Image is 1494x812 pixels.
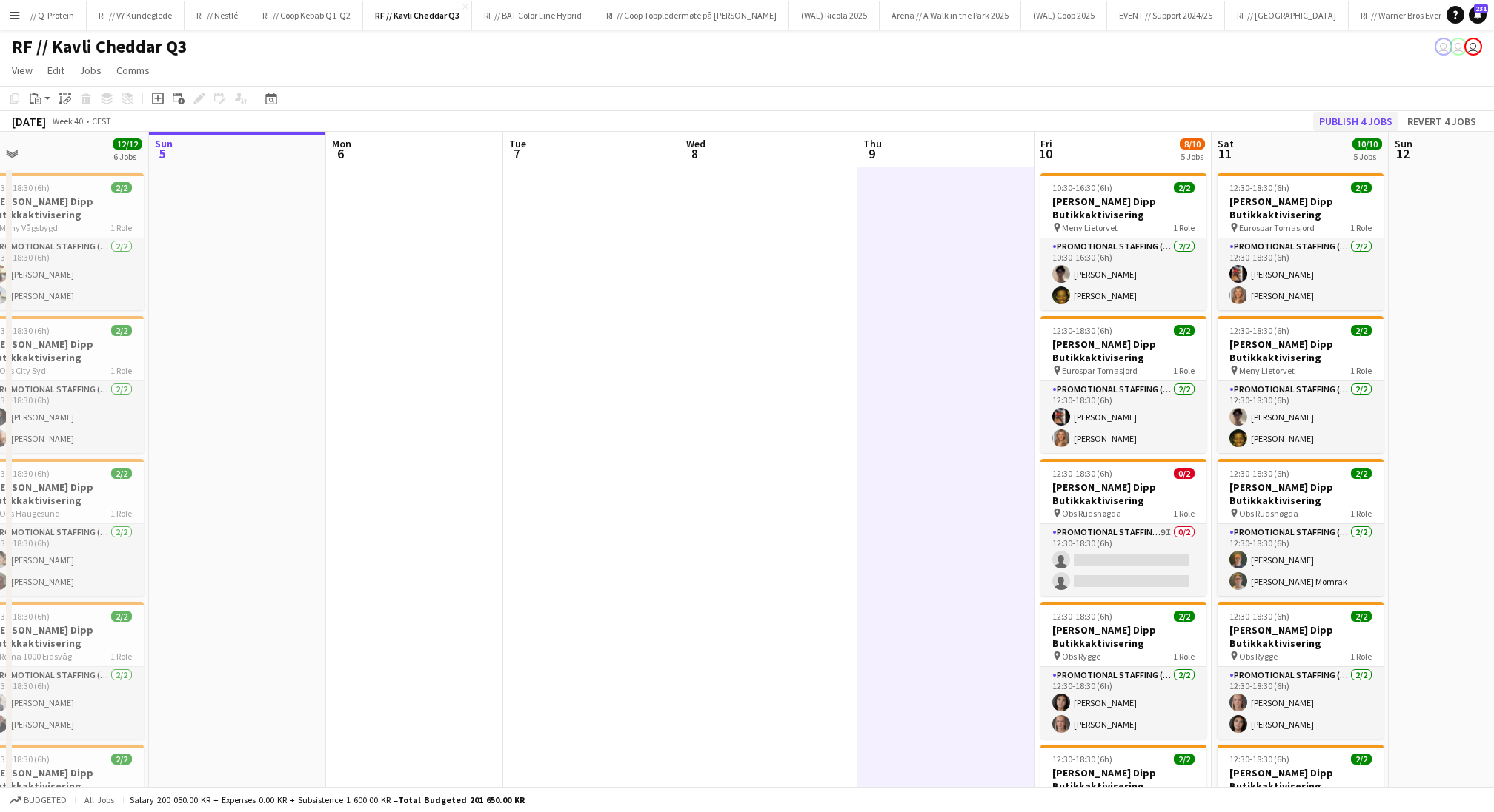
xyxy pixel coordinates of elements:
[49,115,86,127] span: Week 40
[82,794,117,805] span: All jobs
[1229,325,1289,336] span: 12:30-18:30 (6h)
[1052,325,1112,336] span: 12:30-18:30 (6h)
[1474,4,1488,13] span: 231
[1040,173,1206,310] app-job-card: 10:30-16:30 (6h)2/2[PERSON_NAME] Dipp Butikkaktivisering Meny Lietorvet1 RolePromotional Staffing...
[1350,651,1372,662] span: 1 Role
[1052,182,1112,193] span: 10:30-16:30 (6h)
[1218,667,1384,739] app-card-role: Promotional Staffing (Promotional Staff)2/212:30-18:30 (6h)[PERSON_NAME][PERSON_NAME]
[1239,651,1278,662] span: Obs Rygge
[1174,754,1195,765] span: 2/2
[1215,145,1234,162] span: 11
[363,1,472,30] button: RF // Kavli Cheddar Q3
[1351,325,1372,336] span: 2/2
[684,145,705,162] span: 8
[1040,766,1206,793] h3: [PERSON_NAME] Dipp Butikkaktivisering
[110,508,132,519] span: 1 Role
[1174,611,1195,622] span: 2/2
[1218,316,1384,453] app-job-card: 12:30-18:30 (6h)2/2[PERSON_NAME] Dipp Butikkaktivisering Meny Lietorvet1 RolePromotional Staffing...
[24,795,67,805] span: Budgeted
[1351,182,1372,193] span: 2/2
[1038,145,1052,162] span: 10
[1052,754,1112,765] span: 12:30-18:30 (6h)
[1469,6,1487,24] a: 231
[110,61,156,80] a: Comms
[1450,38,1467,56] app-user-avatar: Alexander Skeppland Hole
[113,138,142,150] span: 12/12
[47,64,64,77] span: Edit
[113,151,142,162] div: 6 Jobs
[1351,468,1372,479] span: 2/2
[73,61,107,80] a: Jobs
[1229,182,1289,193] span: 12:30-18:30 (6h)
[7,792,69,808] button: Budgeted
[863,137,882,150] span: Thu
[111,182,132,193] span: 2/2
[1218,480,1384,507] h3: [PERSON_NAME] Dipp Butikkaktivisering
[87,1,185,30] button: RF // VY Kundeglede
[92,115,111,127] div: CEST
[1174,182,1195,193] span: 2/2
[1218,137,1234,150] span: Sat
[1040,338,1206,364] h3: [PERSON_NAME] Dipp Butikkaktivisering
[1040,195,1206,221] h3: [PERSON_NAME] Dipp Butikkaktivisering
[1040,602,1206,739] app-job-card: 12:30-18:30 (6h)2/2[PERSON_NAME] Dipp Butikkaktivisering Obs Rygge1 RolePromotional Staffing (Pro...
[1392,145,1412,162] span: 12
[1218,623,1384,650] h3: [PERSON_NAME] Dipp Butikkaktivisering
[1021,1,1107,30] button: (WAL) Coop 2025
[12,64,33,77] span: View
[250,1,363,30] button: RF // Coop Kebab Q1-Q2
[110,222,132,233] span: 1 Role
[1173,651,1195,662] span: 1 Role
[1218,338,1384,364] h3: [PERSON_NAME] Dipp Butikkaktivisering
[1351,611,1372,622] span: 2/2
[111,325,132,336] span: 2/2
[1218,602,1384,739] app-job-card: 12:30-18:30 (6h)2/2[PERSON_NAME] Dipp Butikkaktivisering Obs Rygge1 RolePromotional Staffing (Pro...
[1040,459,1206,596] div: 12:30-18:30 (6h)0/2[PERSON_NAME] Dipp Butikkaktivisering Obs Rudshøgda1 RolePromotional Staffing ...
[1350,508,1372,519] span: 1 Role
[1180,138,1205,150] span: 8/10
[1218,238,1384,310] app-card-role: Promotional Staffing (Promotional Staff)2/212:30-18:30 (6h)[PERSON_NAME][PERSON_NAME]
[1401,112,1482,131] button: Revert 4 jobs
[1353,151,1381,162] div: 5 Jobs
[1040,137,1052,150] span: Fri
[1350,222,1372,233] span: 1 Role
[1181,151,1204,162] div: 5 Jobs
[789,1,880,30] button: (WAL) Ricola 2025
[1229,468,1289,479] span: 12:30-18:30 (6h)
[861,145,882,162] span: 9
[1040,480,1206,507] h3: [PERSON_NAME] Dipp Butikkaktivisering
[110,365,132,376] span: 1 Role
[1062,651,1100,662] span: Obs Rygge
[1052,468,1112,479] span: 12:30-18:30 (6h)
[1174,468,1195,479] span: 0/2
[130,794,525,805] div: Salary 200 050.00 KR + Expenses 0.00 KR + Subsistence 1 600.00 KR =
[1040,316,1206,453] app-job-card: 12:30-18:30 (6h)2/2[PERSON_NAME] Dipp Butikkaktivisering Eurospar Tomasjord1 RolePromotional Staf...
[1229,754,1289,765] span: 12:30-18:30 (6h)
[1218,173,1384,310] app-job-card: 12:30-18:30 (6h)2/2[PERSON_NAME] Dipp Butikkaktivisering Eurospar Tomasjord1 RolePromotional Staf...
[507,145,526,162] span: 7
[1040,667,1206,739] app-card-role: Promotional Staffing (Promotional Staff)2/212:30-18:30 (6h)[PERSON_NAME][PERSON_NAME]
[116,64,150,77] span: Comms
[1040,238,1206,310] app-card-role: Promotional Staffing (Promotional Staff)2/210:30-16:30 (6h)[PERSON_NAME][PERSON_NAME]
[1107,1,1225,30] button: EVENT // Support 2024/25
[110,651,132,662] span: 1 Role
[1352,138,1382,150] span: 10/10
[1040,381,1206,453] app-card-role: Promotional Staffing (Promotional Staff)2/212:30-18:30 (6h)[PERSON_NAME][PERSON_NAME]
[111,611,132,622] span: 2/2
[12,36,187,58] h1: RF // Kavli Cheddar Q3
[1350,365,1372,376] span: 1 Role
[1173,365,1195,376] span: 1 Role
[1218,381,1384,453] app-card-role: Promotional Staffing (Promotional Staff)2/212:30-18:30 (6h)[PERSON_NAME][PERSON_NAME]
[1218,459,1384,596] app-job-card: 12:30-18:30 (6h)2/2[PERSON_NAME] Dipp Butikkaktivisering Obs Rudshøgda1 RolePromotional Staffing ...
[1395,137,1412,150] span: Sun
[880,1,1021,30] button: Arena // A Walk in the Park 2025
[1040,623,1206,650] h3: [PERSON_NAME] Dipp Butikkaktivisering
[1239,508,1298,519] span: Obs Rudshøgda
[1062,365,1138,376] span: Eurospar Tomasjord
[1349,1,1459,30] button: RF // Warner Bros Event
[1351,754,1372,765] span: 2/2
